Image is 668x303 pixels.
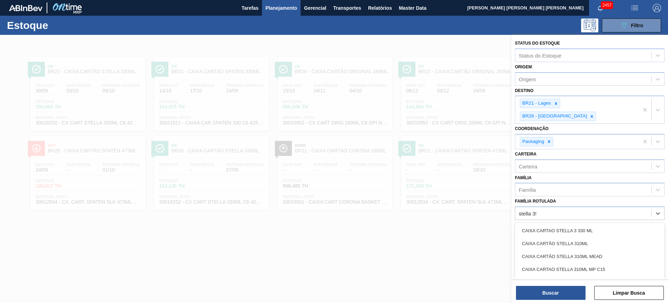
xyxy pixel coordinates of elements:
span: 2457 [601,1,613,9]
img: TNhmsLtSVTkK8tSr43FrP2fwEKptu5GPRR3wAAAABJRU5ErkJggg== [9,5,42,11]
div: CAIXA CARTAO STELLA 3 330 ML [515,224,665,237]
span: Filtro [631,23,643,28]
button: Notificações [589,3,611,13]
span: Master Data [399,4,426,12]
label: Família Rotulada [515,199,556,204]
label: Família [515,175,532,180]
span: Tarefas [241,4,259,12]
span: Transportes [333,4,361,12]
span: Relatórios [368,4,392,12]
img: userActions [630,4,639,12]
label: Destino [515,88,533,93]
label: Coordenação [515,126,549,131]
span: Planejamento [265,4,297,12]
label: Carteira [515,152,536,157]
div: CAIXA CARTAO STELLA 310ML MP C15 [515,263,665,276]
label: Status do Estoque [515,41,560,46]
div: CAIXA CARTÃO STELLA 310ML MEAD [515,250,665,263]
button: Filtro [602,18,661,32]
div: BR21 - Lages [520,99,552,108]
div: Pogramando: nenhum usuário selecionado [581,18,598,32]
div: CAIXA CARTÃO STELLA 310ML [515,237,665,250]
div: CAIXA CARTAO STELLA 310ML MP C20 [515,276,665,289]
div: Família [519,187,536,193]
div: Origem [519,76,536,82]
div: BR26 - [GEOGRAPHIC_DATA] [520,112,588,121]
img: Logout [653,4,661,12]
div: Status do Estoque [519,52,562,58]
span: Gerencial [304,4,326,12]
label: Origem [515,65,532,69]
label: Material ativo [515,222,550,227]
div: Packaging [520,137,545,146]
div: Carteira [519,163,537,169]
h1: Estoque [7,21,111,29]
